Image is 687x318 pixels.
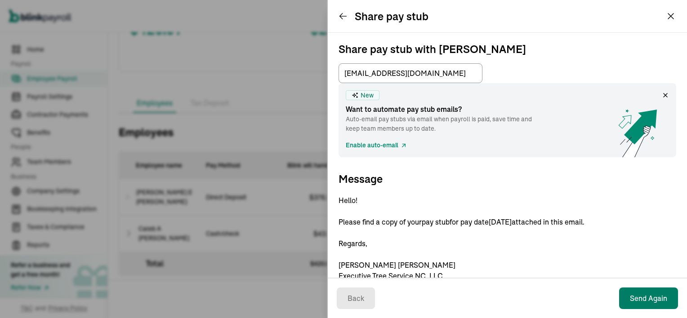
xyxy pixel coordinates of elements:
[361,91,374,100] span: New
[355,9,428,23] h3: Share pay stub
[337,287,375,309] button: Back
[339,42,676,56] h3: Share pay stub with [PERSON_NAME]
[346,104,545,115] span: Want to automate pay stub emails?
[339,195,676,281] p: Hello! Please find a copy of your pay stub for pay date [DATE] attached in this email. Regards, [...
[346,141,407,150] a: Enable auto-email
[339,172,676,186] h3: Message
[339,63,482,83] input: TextInput
[346,115,545,133] span: Auto-email pay stubs via email when payroll is paid, save time and keep team members up to date.
[619,287,678,309] button: Send Again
